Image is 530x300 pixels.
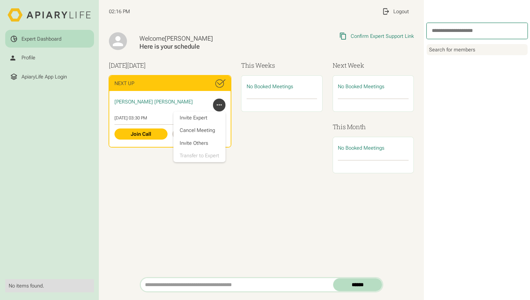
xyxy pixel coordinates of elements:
[427,44,528,56] div: Search for members
[173,111,226,124] button: Invite Expert
[241,61,322,70] h3: This Weeks
[22,55,35,61] div: Profile
[22,74,67,80] div: ApiaryLife App Login
[9,283,91,289] div: No items found.
[172,128,225,139] a: reschedule
[393,8,409,15] div: Logout
[338,145,384,151] span: No Booked Meetings
[109,8,130,15] span: 02:16 PM
[173,137,226,150] button: Invite Others
[109,61,231,70] h3: [DATE]
[139,43,275,51] div: Here is your schedule
[173,149,226,162] a: Transfer to Expert
[247,83,293,90] span: No Booked Meetings
[114,99,193,105] span: [PERSON_NAME] [PERSON_NAME]
[165,35,213,42] span: [PERSON_NAME]
[139,35,275,43] div: Welcome
[114,128,168,139] a: Join Call
[377,2,414,20] a: Logout
[22,36,61,42] div: Expert Dashboard
[173,124,226,137] a: Cancel Meeting
[5,68,94,86] a: ApiaryLife App Login
[333,61,414,70] h3: Next Week
[351,33,414,39] div: Confirm Expert Support Link
[5,49,94,67] a: Profile
[333,122,414,132] h3: This Month
[127,61,146,69] span: [DATE]
[114,80,134,86] div: Next Up
[338,83,384,90] span: No Booked Meetings
[114,115,225,121] div: [DATE] 03:30 PM
[5,30,94,48] a: Expert Dashboard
